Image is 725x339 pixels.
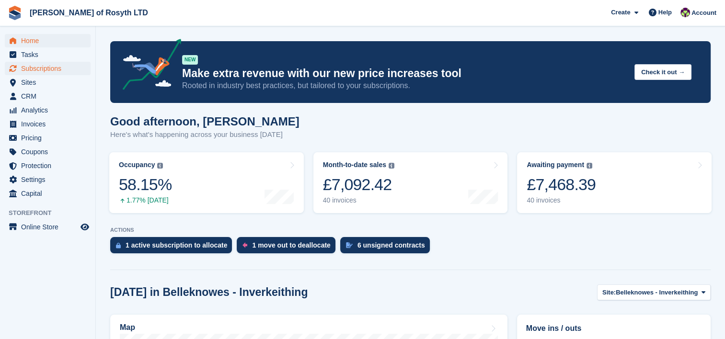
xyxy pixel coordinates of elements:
a: menu [5,187,91,200]
a: menu [5,76,91,89]
a: 1 move out to deallocate [237,237,340,258]
img: icon-info-grey-7440780725fd019a000dd9b08b2336e03edf1995a4989e88bcd33f0948082b44.svg [587,163,592,169]
div: Month-to-date sales [323,161,386,169]
button: Check it out → [634,64,691,80]
p: Make extra revenue with our new price increases tool [182,67,627,80]
span: Account [691,8,716,18]
div: 1 active subscription to allocate [126,241,227,249]
img: icon-info-grey-7440780725fd019a000dd9b08b2336e03edf1995a4989e88bcd33f0948082b44.svg [389,163,394,169]
a: menu [5,159,91,172]
a: menu [5,103,91,117]
span: CRM [21,90,79,103]
span: Storefront [9,208,95,218]
span: Help [658,8,672,17]
a: 6 unsigned contracts [340,237,435,258]
a: Preview store [79,221,91,233]
span: Coupons [21,145,79,158]
button: Site: Belleknowes - Inverkeithing [597,284,711,300]
span: Site: [602,288,616,297]
span: Create [611,8,630,17]
a: Awaiting payment £7,468.39 40 invoices [517,152,712,213]
a: menu [5,220,91,234]
a: menu [5,173,91,186]
a: 1 active subscription to allocate [110,237,237,258]
div: £7,092.42 [323,175,394,194]
a: menu [5,90,91,103]
div: Awaiting payment [527,161,584,169]
img: stora-icon-8386f47178a22dfd0bd8f6a31ec36ba5ce8667c1dd55bd0f319d3a0aa187defe.svg [8,6,22,20]
p: Here's what's happening across your business [DATE] [110,129,299,140]
span: Subscriptions [21,62,79,75]
span: Analytics [21,103,79,117]
a: menu [5,34,91,47]
span: Capital [21,187,79,200]
span: Tasks [21,48,79,61]
h2: Move ins / outs [526,323,702,334]
span: Invoices [21,117,79,131]
img: icon-info-grey-7440780725fd019a000dd9b08b2336e03edf1995a4989e88bcd33f0948082b44.svg [157,163,163,169]
a: menu [5,62,91,75]
h1: Good afternoon, [PERSON_NAME] [110,115,299,128]
div: 1.77% [DATE] [119,196,172,204]
p: ACTIONS [110,227,711,233]
h2: [DATE] in Belleknowes - Inverkeithing [110,286,308,299]
div: 58.15% [119,175,172,194]
a: menu [5,117,91,131]
a: Month-to-date sales £7,092.42 40 invoices [313,152,508,213]
span: Settings [21,173,79,186]
span: Online Store [21,220,79,234]
div: NEW [182,55,198,65]
div: £7,468.39 [527,175,596,194]
img: price-adjustments-announcement-icon-8257ccfd72463d97f412b2fc003d46551f7dbcb40ab6d574587a9cd5c0d94... [115,39,182,93]
span: Pricing [21,131,79,145]
span: Protection [21,159,79,172]
a: Occupancy 58.15% 1.77% [DATE] [109,152,304,213]
p: Rooted in industry best practices, but tailored to your subscriptions. [182,80,627,91]
div: 6 unsigned contracts [357,241,425,249]
a: [PERSON_NAME] of Rosyth LTD [26,5,152,21]
div: Occupancy [119,161,155,169]
span: Home [21,34,79,47]
span: Belleknowes - Inverkeithing [616,288,698,297]
img: Nina Briggs [680,8,690,17]
img: active_subscription_to_allocate_icon-d502201f5373d7db506a760aba3b589e785aa758c864c3986d89f69b8ff3... [116,242,121,249]
div: 1 move out to deallocate [252,241,330,249]
h2: Map [120,323,135,332]
a: menu [5,48,91,61]
img: move_outs_to_deallocate_icon-f764333ba52eb49d3ac5e1228854f67142a1ed5810a6f6cc68b1a99e826820c5.svg [242,242,247,248]
span: Sites [21,76,79,89]
a: menu [5,131,91,145]
div: 40 invoices [323,196,394,204]
div: 40 invoices [527,196,596,204]
a: menu [5,145,91,158]
img: contract_signature_icon-13c848040528278c33f63329250d36e43548de30e8caae1d1a13099fd9432cc5.svg [346,242,353,248]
